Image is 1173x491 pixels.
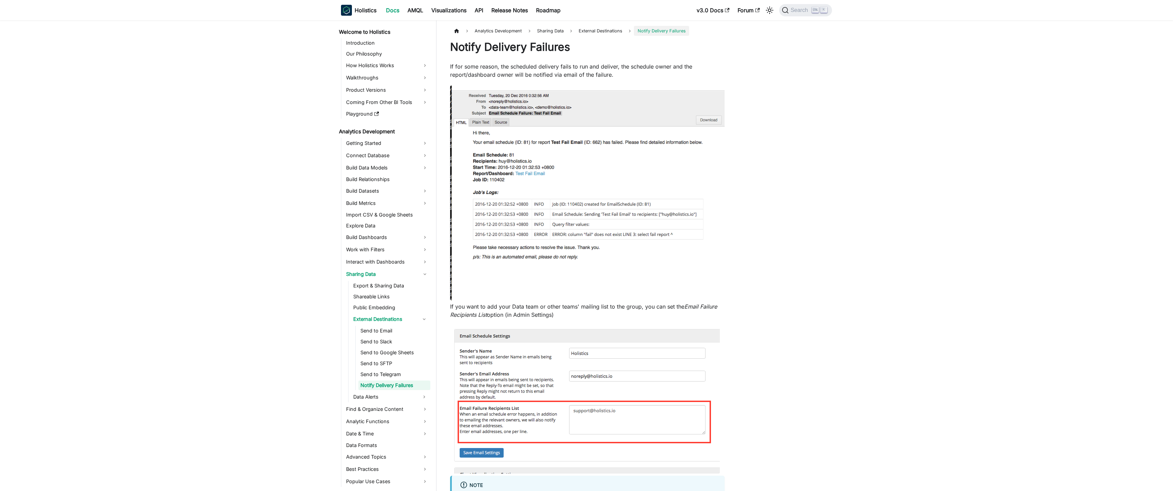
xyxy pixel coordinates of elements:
[344,49,430,59] a: Our Philosophy
[334,20,436,491] nav: Docs sidebar
[450,40,725,54] h1: Notify Delivery Failures
[764,5,775,16] button: Switch between dark and light mode (currently light mode)
[344,269,430,280] a: Sharing Data
[358,337,430,346] a: Send to Slack
[344,232,430,243] a: Build Dashboards
[344,162,430,173] a: Build Data Models
[344,221,430,230] a: Explore Data
[337,127,430,136] a: Analytics Development
[351,292,430,301] a: Shareable Links
[344,256,430,267] a: Interact with Dashboards
[344,451,430,462] a: Advanced Topics
[460,481,716,490] div: Note
[382,5,403,16] a: Docs
[789,7,812,13] span: Search
[358,370,430,379] a: Send to Telegram
[344,72,430,83] a: Walkthroughs
[344,97,430,108] a: Coming From Other BI Tools
[344,464,430,475] a: Best Practices
[471,5,487,16] a: API
[418,314,430,325] button: Collapse sidebar category 'External Destinations'
[579,28,622,33] span: External Destinations
[344,60,430,71] a: How Holistics Works
[693,5,733,16] a: v3.0 Docs
[344,138,430,149] a: Getting Started
[344,175,430,184] a: Build Relationships
[471,26,525,36] span: Analytics Development
[403,5,427,16] a: AMQL
[358,348,430,357] a: Send to Google Sheets
[534,26,567,36] span: Sharing Data
[344,416,430,427] a: Analytic Functions
[487,5,532,16] a: Release Notes
[344,85,430,95] a: Product Versions
[344,441,430,450] a: Data Formats
[344,38,430,48] a: Introduction
[344,428,430,439] a: Date & Time
[820,7,827,13] kbd: K
[344,210,430,220] a: Import CSV & Google Sheets
[344,244,430,255] a: Work with Filters
[634,26,689,36] span: Notify Delivery Failures
[358,381,430,390] a: Notify Delivery Failures
[418,391,430,402] button: Expand sidebar category 'Data Alerts'
[351,281,430,291] a: Export & Sharing Data
[532,5,565,16] a: Roadmap
[575,26,626,36] a: External Destinations
[344,404,430,415] a: Find & Organize Content
[358,359,430,368] a: Send to SFTP
[344,150,430,161] a: Connect Database
[344,476,430,487] a: Popular Use Cases
[450,62,725,79] p: If for some reason, the scheduled delivery fails to run and deliver, the schedule owner and the r...
[427,5,471,16] a: Visualizations
[779,4,832,16] button: Search (Ctrl+K)
[341,5,376,16] a: HolisticsHolistics
[351,303,430,312] a: Public Embedding
[355,6,376,14] b: Holistics
[351,391,418,402] a: Data Alerts
[450,302,725,319] p: If you want to add your Data team or other teams' mailing list to the group, you can set the opti...
[341,5,352,16] img: Holistics
[358,326,430,336] a: Send to Email
[450,26,463,36] a: Home page
[733,5,764,16] a: Forum
[351,314,418,325] a: External Destinations
[344,185,430,196] a: Build Datasets
[344,109,430,119] a: Playground
[344,198,430,209] a: Build Metrics
[450,26,725,36] nav: Breadcrumbs
[450,303,717,318] em: Email Failure Recipients List
[337,27,430,37] a: Welcome to Holistics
